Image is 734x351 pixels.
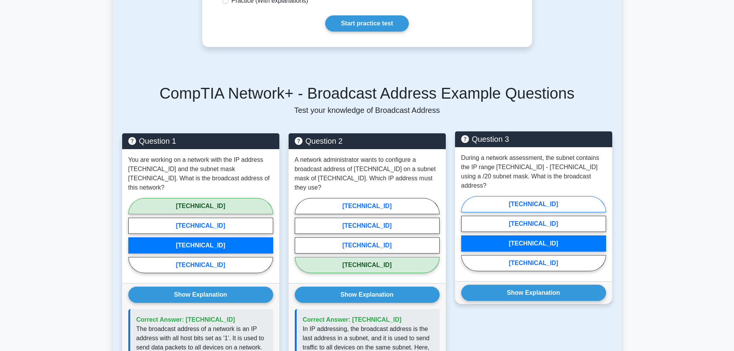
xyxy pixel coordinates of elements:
[295,198,440,214] label: [TECHNICAL_ID]
[128,155,273,192] p: You are working on a network with the IP address [TECHNICAL_ID] and the subnet mask [TECHNICAL_ID...
[461,255,606,271] label: [TECHNICAL_ID]
[303,316,401,323] span: Correct Answer: [TECHNICAL_ID]
[128,287,273,303] button: Show Explanation
[136,316,235,323] span: Correct Answer: [TECHNICAL_ID]
[461,134,606,144] h5: Question 3
[122,106,612,115] p: Test your knowledge of Broadcast Address
[461,235,606,252] label: [TECHNICAL_ID]
[128,218,273,234] label: [TECHNICAL_ID]
[295,218,440,234] label: [TECHNICAL_ID]
[325,15,409,32] a: Start practice test
[122,84,612,102] h5: CompTIA Network+ - Broadcast Address Example Questions
[128,257,273,273] label: [TECHNICAL_ID]
[128,198,273,214] label: [TECHNICAL_ID]
[295,237,440,254] label: [TECHNICAL_ID]
[295,287,440,303] button: Show Explanation
[295,136,440,146] h5: Question 2
[295,155,440,192] p: A network administrator wants to configure a broadcast address of [TECHNICAL_ID] on a subnet mask...
[461,285,606,301] button: Show Explanation
[128,136,273,146] h5: Question 1
[461,153,606,190] p: During a network assessment, the subnet contains the IP range [TECHNICAL_ID] - [TECHNICAL_ID] usi...
[128,237,273,254] label: [TECHNICAL_ID]
[295,257,440,273] label: [TECHNICAL_ID]
[461,216,606,232] label: [TECHNICAL_ID]
[461,196,606,212] label: [TECHNICAL_ID]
